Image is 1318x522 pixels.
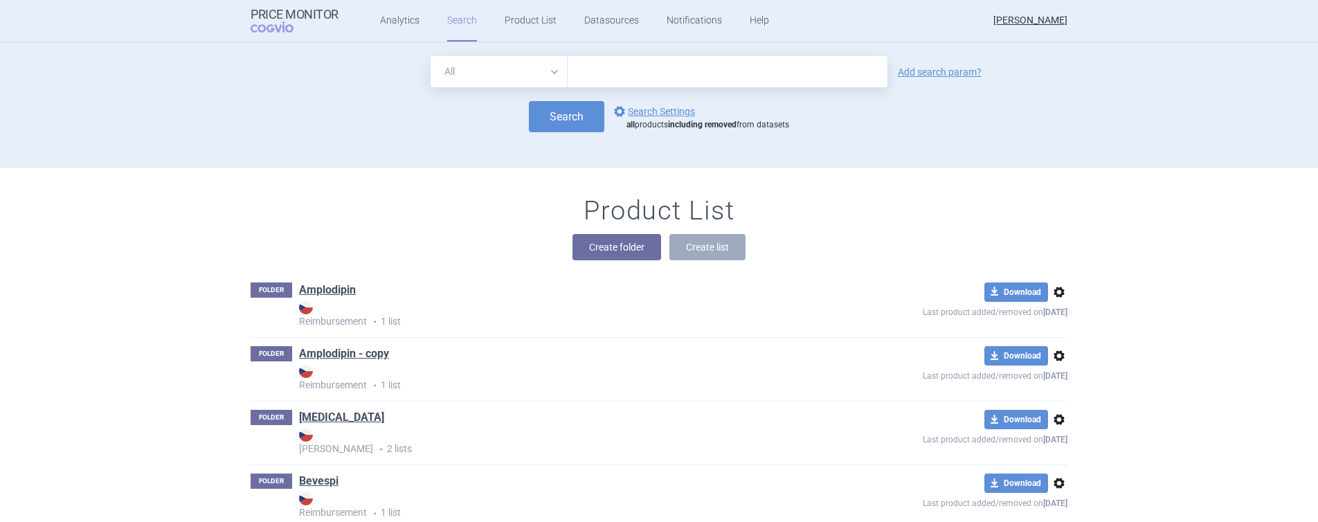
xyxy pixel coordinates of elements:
i: • [373,442,387,456]
img: CZ [299,428,313,442]
span: COGVIO [251,21,313,33]
i: • [367,507,381,521]
img: CZ [299,300,313,314]
strong: [DATE] [1043,371,1067,381]
h1: Bevespi [299,474,338,492]
h1: Arimidex [299,410,384,428]
p: FOLDER [251,346,292,361]
button: Download [984,282,1048,302]
p: FOLDER [251,282,292,298]
button: Download [984,410,1048,429]
strong: [DATE] [1043,307,1067,317]
p: FOLDER [251,474,292,489]
p: 1 list [299,364,822,393]
p: Last product added/removed on [822,366,1067,383]
a: [MEDICAL_DATA] [299,410,384,425]
button: Download [984,474,1048,493]
div: products from datasets [626,120,789,131]
strong: [DATE] [1043,435,1067,444]
p: 2 lists [299,428,822,456]
button: Create list [669,234,746,260]
strong: [PERSON_NAME] [299,428,822,454]
button: Search [529,101,604,132]
img: CZ [299,492,313,505]
button: Create folder [572,234,661,260]
strong: all [626,120,635,129]
a: Add search param? [898,67,982,77]
a: Bevespi [299,474,338,489]
a: Amplodipin [299,282,356,298]
a: Amplodipin - copy [299,346,389,361]
p: Last product added/removed on [822,429,1067,447]
a: Price MonitorCOGVIO [251,8,338,34]
button: Download [984,346,1048,366]
p: FOLDER [251,410,292,425]
i: • [367,315,381,329]
p: 1 list [299,492,822,520]
i: • [367,379,381,393]
p: 1 list [299,300,822,329]
strong: Price Monitor [251,8,338,21]
p: Last product added/removed on [822,493,1067,510]
img: CZ [299,364,313,378]
p: Last product added/removed on [822,302,1067,319]
strong: Reimbursement [299,364,822,390]
strong: [DATE] [1043,498,1067,508]
h1: Product List [584,195,734,227]
strong: Reimbursement [299,300,822,327]
strong: including removed [668,120,737,129]
h1: Amplodipin [299,282,356,300]
strong: Reimbursement [299,492,822,518]
a: Search Settings [611,103,695,120]
h1: Amplodipin - copy [299,346,389,364]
